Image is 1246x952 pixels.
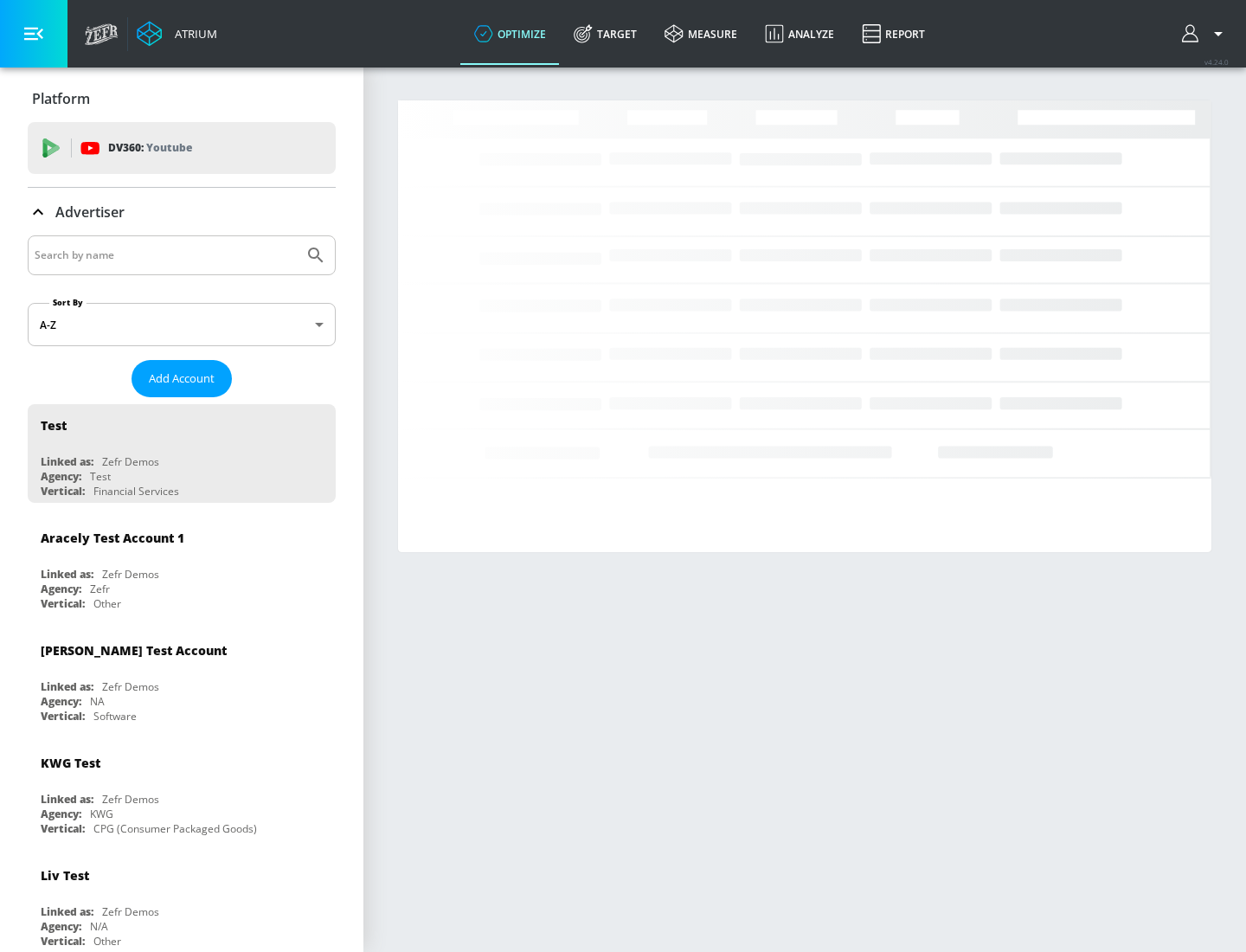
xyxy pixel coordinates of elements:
[90,807,113,821] div: KWG
[93,934,121,949] div: Other
[132,360,232,397] button: Add Account
[90,469,111,484] div: Test
[41,484,85,499] div: Vertical:
[102,454,159,469] div: Zefr Demos
[41,904,93,919] div: Linked as:
[41,642,227,659] div: [PERSON_NAME] Test Account
[41,807,81,821] div: Agency:
[93,821,257,836] div: CPG (Consumer Packaged Goods)
[41,694,81,709] div: Agency:
[41,596,85,611] div: Vertical:
[28,404,336,503] div: TestLinked as:Zefr DemosAgency:TestVertical:Financial Services
[41,454,93,469] div: Linked as:
[28,122,336,174] div: DV360: Youtube
[41,867,89,884] div: Liv Test
[28,188,336,236] div: Advertiser
[102,904,159,919] div: Zefr Demos
[102,567,159,582] div: Zefr Demos
[49,297,87,308] label: Sort By
[751,3,848,65] a: Analyze
[41,919,81,934] div: Agency:
[28,629,336,728] div: [PERSON_NAME] Test AccountLinked as:Zefr DemosAgency:NAVertical:Software
[90,919,108,934] div: N/A
[137,21,217,47] a: Atrium
[560,3,651,65] a: Target
[93,596,121,611] div: Other
[41,417,67,434] div: Test
[41,934,85,949] div: Vertical:
[41,567,93,582] div: Linked as:
[41,679,93,694] div: Linked as:
[41,755,100,771] div: KWG Test
[28,517,336,615] div: Aracely Test Account 1Linked as:Zefr DemosAgency:ZefrVertical:Other
[41,709,85,724] div: Vertical:
[90,582,110,596] div: Zefr
[41,792,93,807] div: Linked as:
[149,369,215,389] span: Add Account
[28,74,336,123] div: Platform
[93,484,179,499] div: Financial Services
[102,792,159,807] div: Zefr Demos
[28,303,336,346] div: A-Z
[108,138,192,158] p: DV360:
[1204,57,1229,67] span: v 4.24.0
[28,742,336,840] div: KWG TestLinked as:Zefr DemosAgency:KWGVertical:CPG (Consumer Packaged Goods)
[460,3,560,65] a: optimize
[651,3,751,65] a: measure
[93,709,137,724] div: Software
[55,203,125,222] p: Advertiser
[146,138,192,157] p: Youtube
[41,469,81,484] div: Agency:
[32,89,90,108] p: Platform
[102,679,159,694] div: Zefr Demos
[848,3,939,65] a: Report
[41,530,184,546] div: Aracely Test Account 1
[168,26,217,42] div: Atrium
[35,244,297,267] input: Search by name
[41,821,85,836] div: Vertical:
[41,582,81,596] div: Agency:
[90,694,105,709] div: NA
